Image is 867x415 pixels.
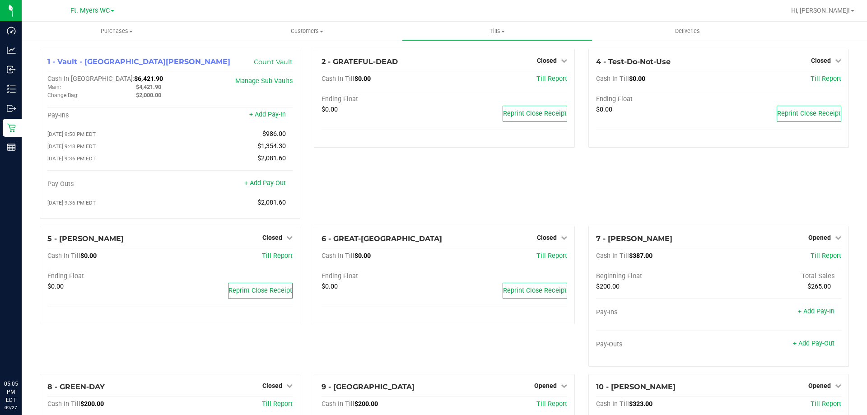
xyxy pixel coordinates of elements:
[80,400,104,408] span: $200.00
[663,27,712,35] span: Deliveries
[70,7,110,14] span: Ft. Myers WC
[793,340,834,347] a: + Add Pay-Out
[262,252,293,260] span: Till Report
[354,400,378,408] span: $200.00
[596,95,719,103] div: Ending Float
[537,234,557,241] span: Closed
[136,92,161,98] span: $2,000.00
[536,400,567,408] a: Till Report
[228,287,292,294] span: Reprint Close Receipt
[322,382,415,391] span: 9 - [GEOGRAPHIC_DATA]
[47,200,96,206] span: [DATE] 9:36 PM EDT
[322,234,442,243] span: 6 - GREAT-[GEOGRAPHIC_DATA]
[811,75,841,83] a: Till Report
[596,57,671,66] span: 4 - Test-Do-Not-Use
[811,252,841,260] a: Till Report
[47,234,124,243] span: 5 - [PERSON_NAME]
[7,143,16,152] inline-svg: Reports
[503,283,567,299] button: Reprint Close Receipt
[47,131,96,137] span: [DATE] 9:50 PM EDT
[47,283,64,290] span: $0.00
[537,57,557,64] span: Closed
[596,382,676,391] span: 10 - [PERSON_NAME]
[354,75,371,83] span: $0.00
[503,110,567,117] span: Reprint Close Receipt
[22,27,212,35] span: Purchases
[22,22,212,41] a: Purchases
[7,26,16,35] inline-svg: Dashboard
[322,400,354,408] span: Cash In Till
[596,308,719,317] div: Pay-Ins
[262,400,293,408] a: Till Report
[808,234,831,241] span: Opened
[47,92,79,98] span: Change Bag:
[596,400,629,408] span: Cash In Till
[212,27,401,35] span: Customers
[262,382,282,389] span: Closed
[7,65,16,74] inline-svg: Inbound
[322,272,444,280] div: Ending Float
[257,154,286,162] span: $2,081.60
[629,75,645,83] span: $0.00
[47,112,170,120] div: Pay-Ins
[777,110,841,117] span: Reprint Close Receipt
[808,382,831,389] span: Opened
[7,104,16,113] inline-svg: Outbound
[254,58,293,66] a: Count Vault
[47,155,96,162] span: [DATE] 9:36 PM EDT
[811,57,831,64] span: Closed
[212,22,402,41] a: Customers
[811,400,841,408] span: Till Report
[262,130,286,138] span: $986.00
[629,252,653,260] span: $387.00
[354,252,371,260] span: $0.00
[322,252,354,260] span: Cash In Till
[596,75,629,83] span: Cash In Till
[47,400,80,408] span: Cash In Till
[136,84,161,90] span: $4,421.90
[402,27,592,35] span: Tills
[629,400,653,408] span: $323.00
[596,283,620,290] span: $200.00
[47,252,80,260] span: Cash In Till
[249,111,286,118] a: + Add Pay-In
[536,75,567,83] a: Till Report
[596,252,629,260] span: Cash In Till
[7,84,16,93] inline-svg: Inventory
[503,106,567,122] button: Reprint Close Receipt
[7,46,16,55] inline-svg: Analytics
[228,283,293,299] button: Reprint Close Receipt
[4,404,18,411] p: 09/27
[718,272,841,280] div: Total Sales
[322,95,444,103] div: Ending Float
[596,272,719,280] div: Beginning Float
[47,57,230,66] span: 1 - Vault - [GEOGRAPHIC_DATA][PERSON_NAME]
[777,106,841,122] button: Reprint Close Receipt
[322,75,354,83] span: Cash In Till
[47,272,170,280] div: Ending Float
[596,340,719,349] div: Pay-Outs
[4,380,18,404] p: 05:05 PM EDT
[27,341,37,352] iframe: Resource center unread badge
[596,234,672,243] span: 7 - [PERSON_NAME]
[503,287,567,294] span: Reprint Close Receipt
[7,123,16,132] inline-svg: Retail
[244,179,286,187] a: + Add Pay-Out
[402,22,592,41] a: Tills
[257,199,286,206] span: $2,081.60
[536,252,567,260] a: Till Report
[47,75,134,83] span: Cash In [GEOGRAPHIC_DATA]:
[47,382,105,391] span: 8 - GREEN-DAY
[134,75,163,83] span: $6,421.90
[592,22,783,41] a: Deliveries
[534,382,557,389] span: Opened
[80,252,97,260] span: $0.00
[235,77,293,85] a: Manage Sub-Vaults
[47,143,96,149] span: [DATE] 9:48 PM EDT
